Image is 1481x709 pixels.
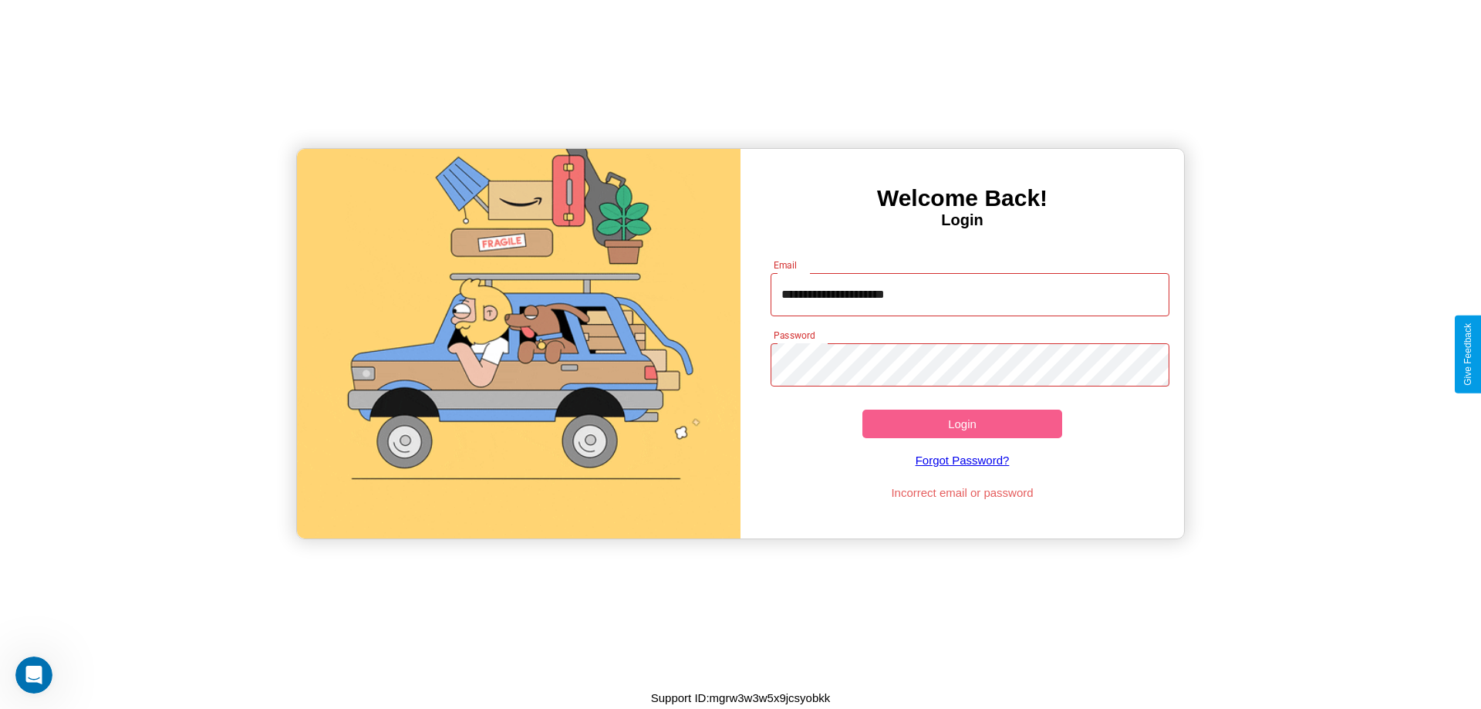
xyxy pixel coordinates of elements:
iframe: Intercom live chat [15,657,52,694]
label: Password [774,329,815,342]
div: Give Feedback [1462,323,1473,386]
img: gif [297,149,740,539]
button: Login [862,410,1062,438]
a: Forgot Password? [763,438,1162,482]
h3: Welcome Back! [740,185,1184,211]
p: Incorrect email or password [763,482,1162,503]
label: Email [774,258,798,272]
h4: Login [740,211,1184,229]
p: Support ID: mgrw3w3w5x9jcsyobkk [651,687,831,708]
